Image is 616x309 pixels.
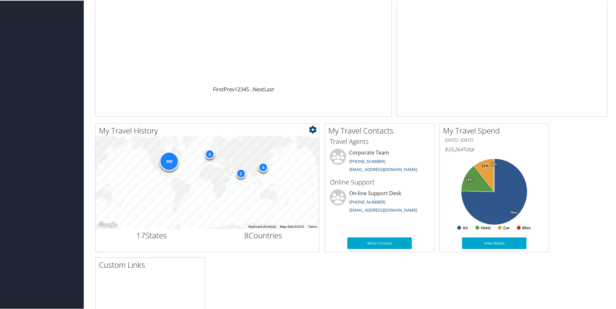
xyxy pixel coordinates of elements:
[99,125,319,135] h2: My Travel History
[258,162,268,172] div: 9
[349,206,417,212] a: [EMAIL_ADDRESS][DOMAIN_NAME]
[492,162,497,166] tspan: 0%
[244,229,249,240] span: 8
[347,237,412,248] a: More Contacts
[253,85,264,92] a: Next
[481,164,488,167] tspan: 11%
[136,229,145,240] span: 17
[212,229,314,240] h2: Countries
[224,85,235,92] a: Prev
[327,148,432,174] li: Corporate Team
[264,85,274,92] a: Last
[249,85,253,92] span: …
[465,177,472,181] tspan: 14%
[97,220,119,228] a: Open this area in Google Maps (opens a new window)
[248,224,276,228] button: Keyboard shortcuts
[243,85,246,92] a: 4
[246,85,249,92] a: 5
[327,189,432,215] li: On-line Support Desk
[443,125,549,135] h2: My Travel Spend
[522,225,531,230] text: Misc
[481,225,491,230] text: Hotel
[445,145,463,152] span: $33,264
[99,259,205,270] h2: Custom Links
[349,166,417,172] a: [EMAIL_ADDRESS][DOMAIN_NAME]
[462,237,526,248] a: View Details
[445,145,544,152] h6: Total
[445,136,544,143] h6: [DATE] - [DATE]
[330,136,429,145] h3: Travel Agents
[280,224,304,228] span: Map data ©2025
[213,85,224,92] a: First
[349,158,385,164] a: [PHONE_NUMBER]
[235,85,237,92] a: 1
[159,151,179,170] div: 900
[328,125,434,135] h2: My Travel Contacts
[236,168,245,178] div: 2
[101,229,203,240] h2: States
[308,224,317,228] a: Terms (opens in new tab)
[330,177,429,186] h3: Online Support
[240,85,243,92] a: 3
[463,225,468,230] text: Air
[205,149,214,158] div: 4
[510,210,517,214] tspan: 75%
[503,225,510,230] text: Car
[349,198,385,204] a: [PHONE_NUMBER]
[97,220,119,228] img: Google
[237,85,240,92] a: 2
